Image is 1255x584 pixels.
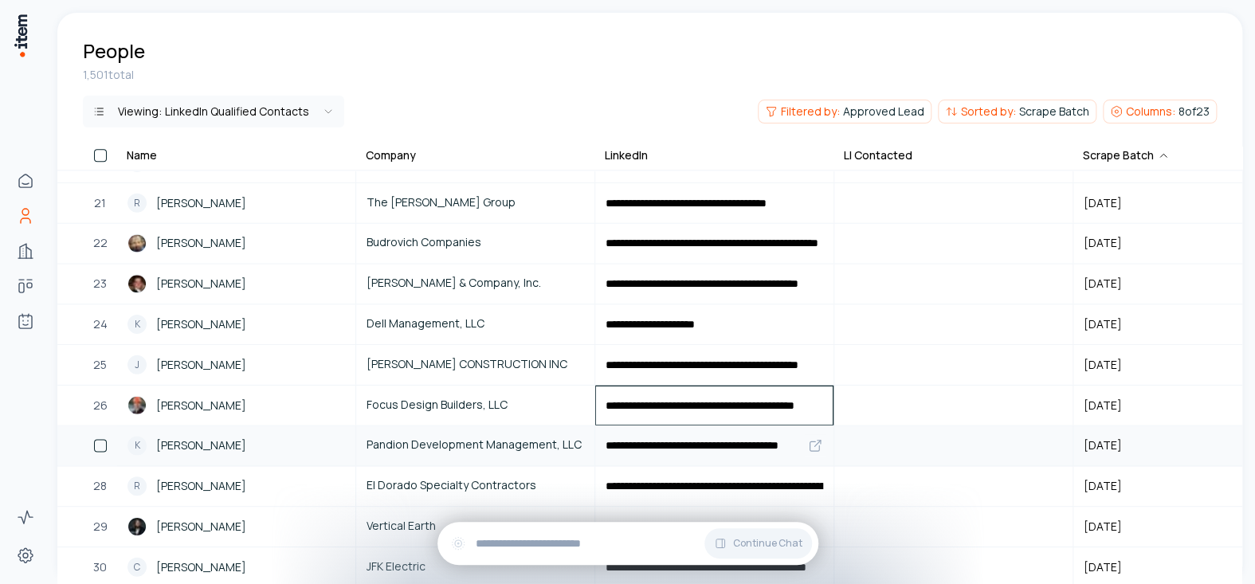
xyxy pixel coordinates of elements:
[367,274,584,292] span: [PERSON_NAME] & Company, Inc.
[357,386,594,425] a: Focus Design Builders, LLC
[93,559,107,576] span: 30
[83,67,1217,83] div: 1,501 total
[437,522,818,565] div: Continue Chat
[1126,104,1175,120] span: Columns:
[83,38,145,64] h1: People
[118,426,355,464] a: K[PERSON_NAME]
[1179,104,1210,120] span: 8 of 23
[357,426,594,464] a: Pandion Development Management, LLC
[93,275,107,292] span: 23
[938,100,1096,123] button: Sorted by:Scrape Batch
[367,194,584,211] span: The [PERSON_NAME] Group
[118,346,355,384] a: J[PERSON_NAME]
[118,143,355,182] a: R[PERSON_NAME]
[367,436,584,453] span: Pandion Development Management, LLC
[733,537,802,550] span: Continue Chat
[367,517,584,535] span: Vertical Earth
[367,233,584,251] span: Budrovich Companies
[127,233,147,253] img: Jeff Budrovich
[367,355,584,373] span: [PERSON_NAME] CONSTRUCTION INC
[118,184,355,222] a: R[PERSON_NAME]
[758,100,931,123] button: Filtered by:Approved Lead
[357,305,594,343] a: Dell Management, LLC
[156,559,246,576] span: [PERSON_NAME]
[13,13,29,58] img: Item Brain Logo
[357,143,594,182] a: HMC Tax & Financial Services LLC
[127,517,147,536] img: Joe Blasewitz
[118,386,355,425] a: Jonathan Williams[PERSON_NAME]
[605,147,648,163] div: LinkedIn
[961,104,1016,120] span: Sorted by:
[127,476,147,496] div: R
[704,528,812,559] button: Continue Chat
[156,356,246,374] span: [PERSON_NAME]
[93,154,108,171] span: 20
[156,194,246,212] span: [PERSON_NAME]
[156,275,246,292] span: [PERSON_NAME]
[10,270,41,302] a: Deals
[843,104,924,120] span: Approved Lead
[93,316,108,333] span: 24
[127,147,157,163] div: Name
[127,153,147,172] div: R
[118,265,355,303] a: Ryan Terry[PERSON_NAME]
[1083,147,1170,163] div: Scrape Batch
[156,437,246,454] span: [PERSON_NAME]
[10,501,41,533] a: Activity
[357,467,594,505] a: El Dorado Specialty Contractors
[127,436,147,455] div: K
[93,477,107,495] span: 28
[118,305,355,343] a: K[PERSON_NAME]
[367,558,584,575] span: JFK Electric
[357,184,594,222] a: The [PERSON_NAME] Group
[93,234,108,252] span: 22
[127,194,147,213] div: R
[10,165,41,197] a: Home
[156,316,246,333] span: [PERSON_NAME]
[156,234,246,252] span: [PERSON_NAME]
[10,305,41,337] a: Agents
[357,265,594,303] a: [PERSON_NAME] & Company, Inc.
[93,397,108,414] span: 26
[127,315,147,334] div: K
[127,396,147,415] img: Jonathan Williams
[357,224,594,262] a: Budrovich Companies
[1103,100,1217,123] button: Columns:8of23
[127,558,147,577] div: C
[156,397,246,414] span: [PERSON_NAME]
[357,346,594,384] a: [PERSON_NAME] CONSTRUCTION INC
[118,508,355,546] a: Joe Blasewitz[PERSON_NAME]
[367,476,584,494] span: El Dorado Specialty Contractors
[127,355,147,374] div: J
[156,154,246,171] span: [PERSON_NAME]
[94,194,106,212] span: 21
[1019,104,1089,120] span: Scrape Batch
[118,104,309,120] div: Viewing:
[156,518,246,535] span: [PERSON_NAME]
[10,235,41,267] a: Companies
[357,508,594,546] a: Vertical Earth
[118,467,355,505] a: R[PERSON_NAME]
[118,224,355,262] a: Jeff Budrovich[PERSON_NAME]
[10,200,41,232] a: People
[127,274,147,293] img: Ryan Terry
[366,147,416,163] div: Company
[156,477,246,495] span: [PERSON_NAME]
[367,315,584,332] span: Dell Management, LLC
[93,356,107,374] span: 25
[93,518,108,535] span: 29
[367,396,584,414] span: Focus Design Builders, LLC
[844,147,912,163] div: LI Contacted
[10,539,41,571] a: Settings
[781,104,840,120] span: Filtered by:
